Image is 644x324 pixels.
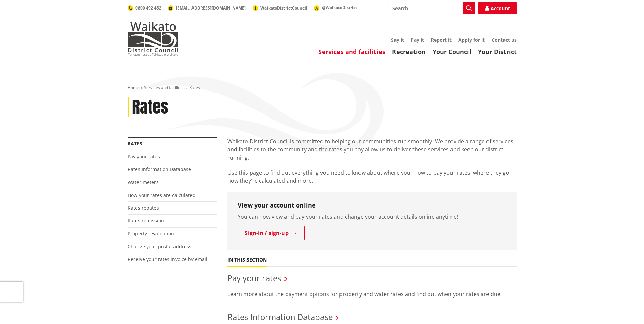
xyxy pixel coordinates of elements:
p: Learn more about the payment options for property and water rates and find out when your rates ar... [227,290,517,298]
nav: breadcrumb [128,85,517,91]
a: Your Council [433,48,471,56]
a: Services and facilities [144,85,185,90]
span: Rates [189,85,200,90]
span: 0800 492 452 [135,5,161,11]
a: Account [478,2,517,14]
a: Pay your rates [128,153,160,160]
a: Sign-in / sign-up [238,226,305,240]
a: Receive your rates invoice by email [128,256,207,263]
a: Property revaluation [128,230,174,237]
a: Your District [478,48,517,56]
a: Say it [391,37,404,43]
a: Pay it [411,37,424,43]
a: Services and facilities [318,48,385,56]
img: Waikato District Council - Te Kaunihera aa Takiwaa o Waikato [128,22,179,56]
span: [EMAIL_ADDRESS][DOMAIN_NAME] [176,5,246,11]
span: @WaikatoDistrict [322,5,357,11]
a: 0800 492 452 [128,5,161,11]
h1: Rates [132,97,168,117]
a: Rates remission [128,217,164,224]
a: Rates rebates [128,204,159,211]
input: Search input [388,2,475,14]
a: @WaikatoDistrict [314,5,357,11]
a: How your rates are calculated [128,192,196,198]
a: Contact us [492,37,517,43]
a: Rates [128,140,142,147]
a: Rates Information Database [128,166,191,173]
a: Rates Information Database [227,311,333,322]
a: Home [128,85,139,90]
a: WaikatoDistrictCouncil [253,5,307,11]
p: Waikato District Council is committed to helping our communities run smoothly. We provide a range... [227,137,517,162]
a: Water meters [128,179,159,185]
a: Apply for it [458,37,485,43]
a: Report it [431,37,452,43]
p: You can now view and pay your rates and change your account details online anytime! [238,213,507,221]
a: [EMAIL_ADDRESS][DOMAIN_NAME] [168,5,246,11]
span: WaikatoDistrictCouncil [260,5,307,11]
a: Recreation [392,48,426,56]
a: Change your postal address [128,243,191,250]
h5: In this section [227,257,267,263]
h3: View your account online [238,202,507,209]
a: Pay your rates [227,272,281,284]
p: Use this page to find out everything you need to know about where your how to pay your rates, whe... [227,168,517,185]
